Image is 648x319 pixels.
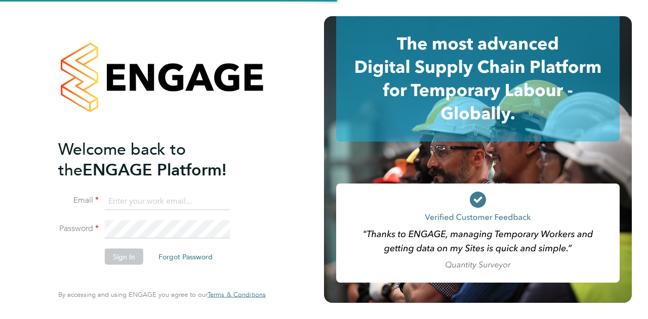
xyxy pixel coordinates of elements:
[58,139,256,180] h2: ENGAGE Platform!
[58,139,186,179] span: Welcome back to the
[105,192,230,210] input: Enter your work email...
[58,195,99,206] label: Email
[208,291,266,299] a: Terms & Conditions
[105,249,143,265] button: Sign In
[150,249,221,265] button: Forgot Password
[58,290,266,299] span: By accessing and using ENGAGE you agree to our
[58,223,99,234] label: Password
